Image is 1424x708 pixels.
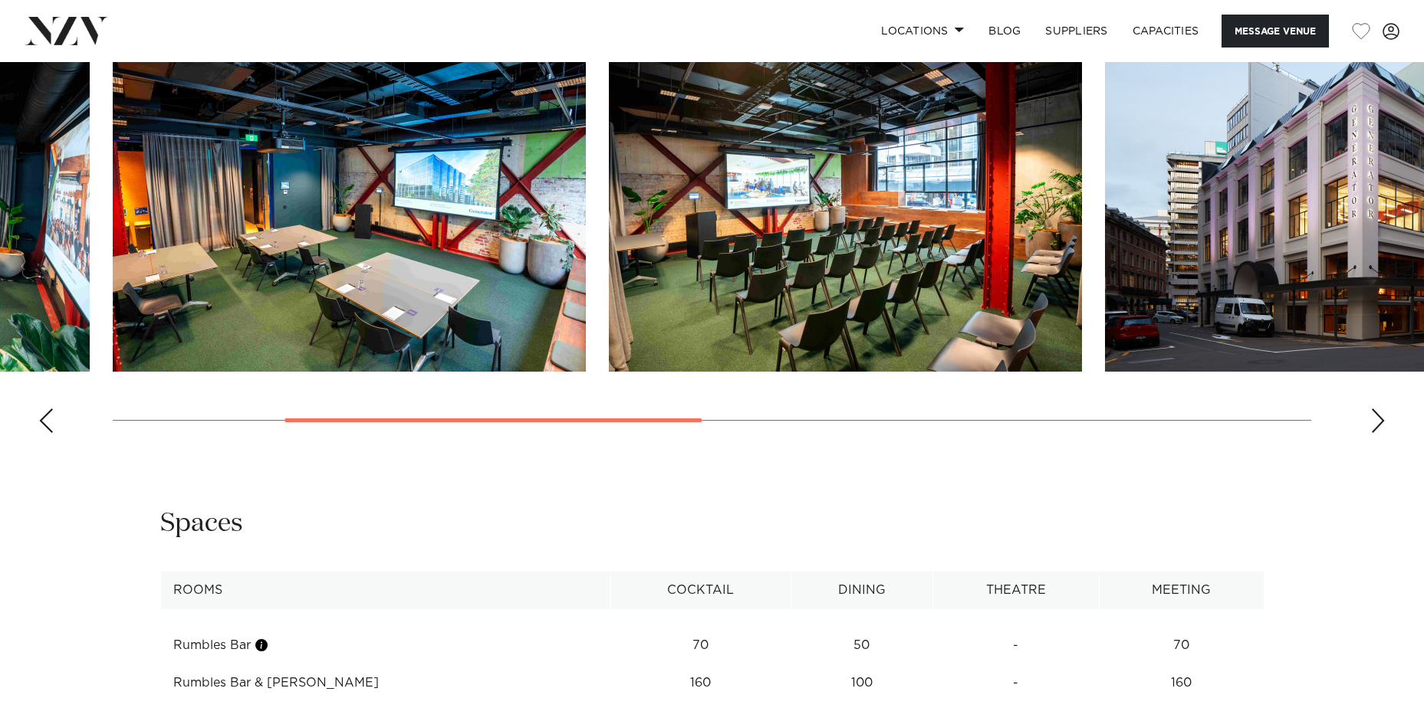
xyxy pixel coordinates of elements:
td: 70 [1099,627,1264,664]
h2: Spaces [160,506,243,541]
swiper-slide: 2 / 7 [113,25,586,372]
img: nzv-logo.png [25,17,108,44]
swiper-slide: 3 / 7 [609,25,1082,372]
a: BLOG [976,15,1033,48]
a: SUPPLIERS [1033,15,1120,48]
td: 100 [791,664,932,702]
th: Rooms [160,572,611,609]
td: 50 [791,627,932,664]
a: Locations [869,15,976,48]
a: Capacities [1120,15,1212,48]
td: Rumbles Bar [160,627,611,664]
th: Meeting [1099,572,1264,609]
th: Theatre [932,572,1099,609]
th: Cocktail [611,572,791,609]
td: 160 [611,664,791,702]
th: Dining [791,572,932,609]
td: 70 [611,627,791,664]
td: 160 [1099,664,1264,702]
button: Message Venue [1222,15,1329,48]
td: - [932,664,1099,702]
td: - [932,627,1099,664]
td: Rumbles Bar & [PERSON_NAME] [160,664,611,702]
